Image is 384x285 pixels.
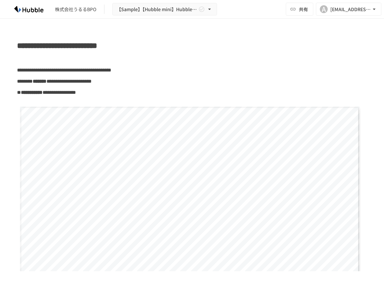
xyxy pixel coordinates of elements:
[117,5,197,13] span: 【Sample】【Hubble mini】Hubble×企業名 オンボーディングプロジェクト
[286,3,313,16] button: 共有
[330,5,371,13] div: [EMAIL_ADDRESS][DOMAIN_NAME]
[112,3,217,16] button: 【Sample】【Hubble mini】Hubble×企業名 オンボーディングプロジェクト
[55,6,96,13] div: 株式会社うるるBPO
[299,6,308,13] span: 共有
[316,3,381,16] button: A[EMAIL_ADDRESS][DOMAIN_NAME]
[8,4,50,14] img: HzDRNkGCf7KYO4GfwKnzITak6oVsp5RHeZBEM1dQFiQ
[320,5,328,13] div: A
